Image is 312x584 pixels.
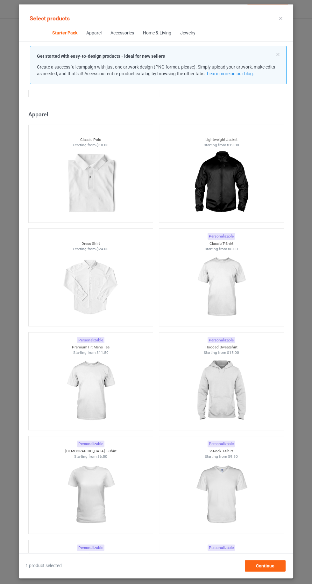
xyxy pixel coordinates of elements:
div: Personalizable [208,233,235,240]
img: regular.jpg [193,148,250,219]
span: 1 product selected [25,563,62,569]
span: $15.00 [227,350,239,355]
div: Long Sleeve Tee [29,552,153,558]
div: Classic T-Shirt [159,241,284,246]
div: [DEMOGRAPHIC_DATA] T-Shirt [29,449,153,454]
img: regular.jpg [193,355,250,427]
div: Jewelry [180,30,195,36]
img: regular.jpg [62,355,119,427]
div: Starting from [159,454,284,459]
span: $6.50 [97,454,107,459]
div: Personalizable [77,544,104,551]
img: regular.jpg [193,252,250,323]
span: Continue [256,563,274,568]
div: Dress Shirt [29,241,153,246]
div: Starting from [159,350,284,355]
div: Starting from [29,350,153,355]
div: Personalizable [77,441,104,447]
div: Starting from [29,142,153,148]
img: regular.jpg [62,459,119,530]
div: Starting from [29,454,153,459]
div: Home & Living [143,30,171,36]
div: V-Neck T-Shirt [159,449,284,454]
span: $11.50 [96,350,108,355]
div: Hooded Sweatshirt [159,345,284,350]
div: Starting from [159,142,284,148]
img: regular.jpg [193,459,250,530]
span: $19.00 [227,143,239,147]
span: Starter Pack [47,26,82,41]
span: Create a successful campaign with just one artwork design (PNG format, please). Simply upload you... [37,64,275,76]
div: Personalizable [208,441,235,447]
div: Personalizable [208,544,235,551]
span: $6.00 [228,247,238,251]
div: Personalizable [77,337,104,344]
div: Lightweight Jacket [159,137,284,142]
span: $24.00 [96,247,108,251]
a: Learn more on our blog. [207,71,254,76]
div: Apparel [28,111,287,118]
span: $10.00 [96,143,108,147]
div: Starting from [29,246,153,252]
div: Personalizable [208,337,235,344]
div: Premium Fit Mens Tee [29,345,153,350]
div: Accessories [110,30,134,36]
span: Select products [30,15,70,22]
img: regular.jpg [62,148,119,219]
div: Starting from [159,246,284,252]
div: Crewneck Sweatshirt [159,552,284,558]
div: Classic Polo [29,137,153,142]
strong: Get started with easy-to-design products - ideal for new sellers [37,54,165,59]
img: regular.jpg [62,252,119,323]
span: $9.50 [228,454,238,459]
div: Continue [245,560,286,572]
div: Apparel [86,30,101,36]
